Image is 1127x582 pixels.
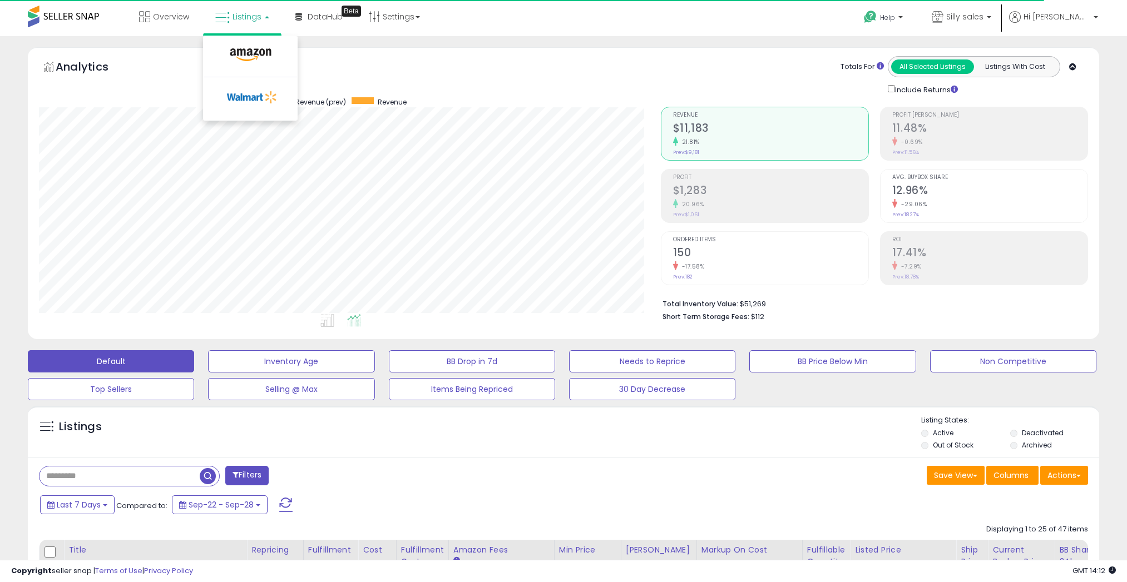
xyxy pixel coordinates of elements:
button: Columns [986,466,1039,485]
span: Profit [673,175,868,181]
span: Listings [233,11,261,22]
small: Amazon Fees. [453,556,460,566]
small: Prev: $1,061 [673,211,699,218]
small: Prev: $9,181 [673,149,699,156]
button: Items Being Repriced [389,378,555,400]
span: Revenue [378,97,407,107]
div: Ship Price [961,544,983,568]
h2: 17.41% [892,246,1088,261]
span: Avg. Buybox Share [892,175,1088,181]
button: Needs to Reprice [569,350,735,372]
small: -17.58% [678,262,705,271]
span: 2025-10-7 14:12 GMT [1072,565,1116,576]
span: Sep-22 - Sep-28 [189,499,254,510]
span: DataHub [308,11,343,22]
div: Current Buybox Price [992,544,1050,568]
button: BB Drop in 7d [389,350,555,372]
span: Help [880,13,895,22]
div: seller snap | | [11,566,193,576]
span: Hi [PERSON_NAME] [1024,11,1090,22]
a: Help [855,2,914,36]
label: Deactivated [1022,428,1064,437]
div: Amazon Fees [453,544,550,556]
div: Listed Price [855,544,951,556]
button: Inventory Age [208,350,374,372]
b: Short Term Storage Fees: [663,312,749,321]
span: Compared to: [116,500,167,511]
small: Prev: 11.56% [892,149,919,156]
button: All Selected Listings [891,59,974,74]
li: $51,269 [663,296,1080,310]
button: Selling @ Max [208,378,374,400]
h5: Analytics [56,59,130,77]
i: Get Help [863,10,877,24]
a: Privacy Policy [144,565,193,576]
label: Active [933,428,953,437]
small: 21.81% [678,138,700,146]
span: Revenue [673,112,868,118]
span: Last 7 Days [57,499,101,510]
div: Fulfillment [308,544,353,556]
h5: Listings [59,419,102,435]
h2: $1,283 [673,184,868,199]
div: [PERSON_NAME] [626,544,692,556]
h2: 12.96% [892,184,1088,199]
strong: Copyright [11,565,52,576]
h2: $11,183 [673,122,868,137]
div: Fulfillable Quantity [807,544,846,568]
h2: 11.48% [892,122,1088,137]
button: Sep-22 - Sep-28 [172,495,268,514]
button: Non Competitive [930,350,1096,372]
small: Prev: 182 [673,273,693,280]
div: Title [68,544,242,556]
label: Archived [1022,440,1052,450]
small: Prev: 18.78% [892,273,919,280]
small: 20.96% [678,200,704,208]
span: ROI [892,237,1088,243]
button: Actions [1040,466,1088,485]
button: Default [28,350,194,372]
b: Total Inventory Value: [663,299,738,309]
button: 30 Day Decrease [569,378,735,400]
button: Filters [225,466,269,485]
small: Prev: 18.27% [892,211,919,218]
span: Silly sales [946,11,983,22]
p: Listing States: [921,415,1099,426]
div: Totals For [841,62,884,72]
span: Revenue (prev) [295,97,346,107]
div: Cost [363,544,392,556]
span: Profit [PERSON_NAME] [892,112,1088,118]
a: Terms of Use [95,565,142,576]
div: Min Price [559,544,616,556]
div: Fulfillment Cost [401,544,444,568]
div: BB Share 24h. [1059,544,1100,568]
button: Top Sellers [28,378,194,400]
div: Markup on Cost [701,544,798,556]
span: $112 [751,311,764,322]
button: Listings With Cost [973,59,1056,74]
button: Save View [927,466,985,485]
div: Displaying 1 to 25 of 47 items [986,524,1088,535]
label: Out of Stock [933,440,973,450]
button: BB Price Below Min [749,350,916,372]
a: Hi [PERSON_NAME] [1009,11,1098,36]
div: Tooltip anchor [342,6,361,17]
div: Repricing [251,544,299,556]
span: Ordered Items [673,237,868,243]
small: -7.29% [897,262,922,271]
small: -29.06% [897,200,927,208]
div: Include Returns [879,83,971,96]
button: Last 7 Days [40,495,115,514]
span: Columns [993,470,1029,481]
span: Overview [153,11,189,22]
h2: 150 [673,246,868,261]
small: -0.69% [897,138,923,146]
